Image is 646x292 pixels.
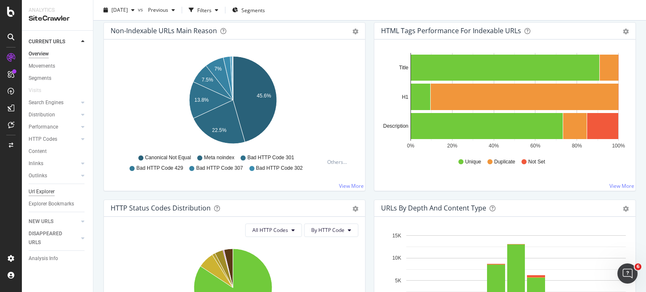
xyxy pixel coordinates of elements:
[392,255,401,261] text: 10K
[229,3,268,17] button: Segments
[204,154,234,161] span: Meta noindex
[29,147,47,156] div: Content
[29,147,87,156] a: Content
[197,6,212,13] div: Filters
[29,86,50,95] a: Visits
[111,6,128,13] span: 2025 Sep. 22nd
[352,206,358,212] div: gear
[392,233,401,239] text: 15K
[29,123,58,132] div: Performance
[29,135,79,144] a: HTTP Codes
[383,123,408,129] text: Description
[257,93,271,99] text: 45.6%
[201,77,213,83] text: 7.5%
[145,6,168,13] span: Previous
[609,182,634,189] a: View More
[29,7,86,14] div: Analytics
[489,143,499,149] text: 40%
[111,53,355,150] svg: A chart.
[214,66,222,72] text: 7%
[29,159,79,168] a: Inlinks
[29,110,79,119] a: Distribution
[29,37,79,46] a: CURRENT URLS
[212,127,226,133] text: 22.5%
[29,37,65,46] div: CURRENT URLS
[29,135,57,144] div: HTTP Codes
[247,154,294,161] span: Bad HTTP Code 301
[530,143,540,149] text: 60%
[29,62,55,71] div: Movements
[635,263,641,270] span: 6
[136,165,183,172] span: Bad HTTP Code 429
[29,14,86,24] div: SiteCrawler
[194,97,209,103] text: 13.8%
[245,224,302,237] button: All HTTP Codes
[29,159,43,168] div: Inlinks
[29,217,53,226] div: NEW URLS
[138,5,145,13] span: vs
[29,123,79,132] a: Performance
[252,226,288,234] span: All HTTP Codes
[465,158,481,166] span: Unique
[381,204,486,212] div: URLs by Depth and Content Type
[29,200,87,208] a: Explorer Bookmarks
[311,226,344,234] span: By HTTP Code
[29,62,87,71] a: Movements
[256,165,303,172] span: Bad HTTP Code 302
[381,26,521,35] div: HTML Tags Performance for Indexable URLs
[111,204,211,212] div: HTTP Status Codes Distribution
[100,3,138,17] button: [DATE]
[352,29,358,34] div: gear
[29,74,87,83] a: Segments
[29,187,87,196] a: Url Explorer
[196,165,243,172] span: Bad HTTP Code 307
[572,143,582,149] text: 80%
[528,158,545,166] span: Not Set
[612,143,625,149] text: 100%
[29,171,47,180] div: Outlinks
[29,50,87,58] a: Overview
[381,53,626,150] svg: A chart.
[494,158,515,166] span: Duplicate
[29,98,79,107] a: Search Engines
[304,224,358,237] button: By HTTP Code
[29,98,64,107] div: Search Engines
[111,26,217,35] div: Non-Indexable URLs Main Reason
[29,187,55,196] div: Url Explorer
[145,154,191,161] span: Canonical Not Equal
[241,6,265,13] span: Segments
[29,171,79,180] a: Outlinks
[617,263,638,284] iframe: Intercom live chat
[447,143,457,149] text: 20%
[29,200,74,208] div: Explorer Bookmarks
[623,206,629,212] div: gear
[29,229,79,247] a: DISAPPEARED URLS
[327,158,351,166] div: Others...
[29,110,55,119] div: Distribution
[29,86,41,95] div: Visits
[395,278,401,284] text: 5K
[185,3,222,17] button: Filters
[29,50,49,58] div: Overview
[29,254,58,263] div: Analysis Info
[145,3,178,17] button: Previous
[29,74,51,83] div: Segments
[29,217,79,226] a: NEW URLS
[339,182,364,189] a: View More
[407,143,415,149] text: 0%
[29,229,71,247] div: DISAPPEARED URLS
[29,254,87,263] a: Analysis Info
[402,94,409,100] text: H1
[399,65,409,71] text: Title
[623,29,629,34] div: gear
